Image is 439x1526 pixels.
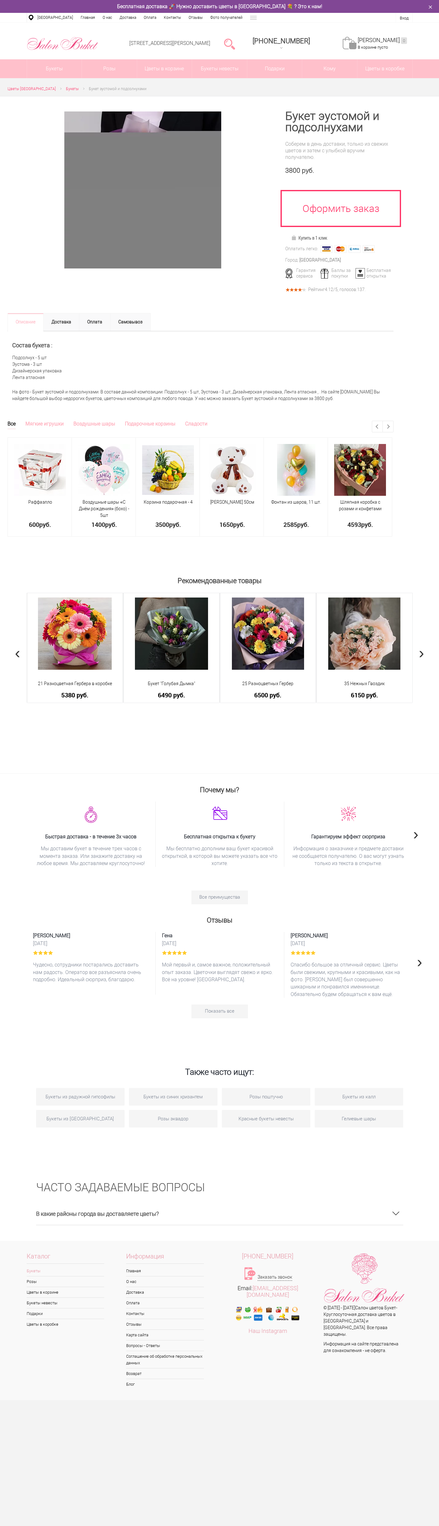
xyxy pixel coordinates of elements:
[271,500,321,505] span: Фонтан из шаров, 11 шт.
[140,13,160,22] a: Оплата
[126,1276,204,1287] a: О нас
[8,331,393,386] div: Подсолнух - 5 шт Эустома - 3 шт Дизайнерская упаковка Лента атласная
[33,932,149,939] span: [PERSON_NAME]
[27,1308,104,1319] a: Подарки
[192,59,247,78] a: Букеты невесты
[413,825,419,843] span: Next
[36,1050,403,1083] h2: Также часто ищут:
[291,235,298,240] img: Купить в 1 клик
[209,444,256,496] img: Медведь Тони 50см
[126,1253,204,1264] span: Информация
[353,268,389,279] div: Бесплатная открытка
[33,845,149,867] span: Мы доставим букет в течение трех часов с момента заказа. Или закажите доставку на любое время. Мы...
[349,245,361,253] img: Webmoney
[299,257,341,263] div: [GEOGRAPHIC_DATA]
[64,111,221,268] img: Букет эустомой и подсолнухами
[27,574,413,585] h2: Рекомендованные товары
[335,245,346,253] img: MasterCard
[222,1110,310,1128] a: Красные букеты невесты
[135,598,208,670] img: Букет "Голубая Дымка"
[291,932,406,939] span: [PERSON_NAME]
[285,167,393,175] div: 3800 руб.
[206,13,246,22] a: Фото получателей
[36,1202,403,1225] h3: В какие районы города вы доставляете цветы?
[29,520,39,529] span: 600
[233,520,245,529] span: руб.
[27,59,82,78] a: Букеты
[36,1110,125,1128] a: Букеты из [GEOGRAPHIC_DATA]
[320,245,332,253] img: Visa
[78,444,130,496] img: Воздушные шары «С Днём рождения» (бохо) - 5шт
[126,1266,204,1276] a: Главная
[33,961,149,983] p: Чудесно, сотрудники постарались доставить нам радость. Оператор все разъяснила очень подробно. Ид...
[66,86,79,92] a: Букеты
[8,421,16,429] a: Все
[285,257,298,263] div: Город:
[15,111,270,268] a: Увеличить
[162,961,278,983] p: Мой первый и, самое важное, положительный опыт заказа. Цветочки выглядят свежо и ярко. Всё на уро...
[283,520,297,529] span: 2585
[31,680,119,687] span: 21 Разноцветная Гербера в коробке
[126,1319,204,1329] a: Отзывы
[85,806,97,823] img: 5ktc9rhq6sqbnq0u98vgs5k3z97r4cib.png.webp
[358,37,407,44] a: [PERSON_NAME]
[212,806,227,820] img: lqujz6tg70lr11blgb98vet7mq1ldwxz.png.webp
[160,13,185,22] a: Контакты
[144,500,193,505] a: Корзина подарочная - 4
[285,141,393,160] div: Соберем в день доставки, только из свежих цветов и затем с улыбкой вручим получателю.
[302,59,357,78] span: Кому
[126,1298,204,1308] a: Оплата
[224,680,312,687] span: 25 Разноцветных Гербер
[128,680,215,687] a: Букет "Голубая Дымка"
[191,890,248,904] a: Все преимущества
[34,13,77,22] a: [GEOGRAPHIC_DATA]
[281,190,401,227] a: Оформить заказ
[288,234,330,242] a: Купить в 1 клик
[110,313,151,331] a: Самовывоз
[126,1379,204,1389] a: Блог
[247,1285,298,1298] a: [EMAIL_ADDRESS][DOMAIN_NAME]
[308,288,366,291] div: Рейтинг /5, голосов: .
[258,1274,292,1281] a: Заказать звонок
[357,59,412,78] a: Цветы в коробке
[291,961,406,998] p: Спасибо большое за отличный сервис. Цветы были свежими, крупными и красивыми, как на фото. [PERSO...
[27,1319,104,1329] a: Цветы в коробке
[27,1298,104,1308] a: Букеты невесты
[297,520,309,529] span: руб.
[162,845,278,867] span: Мы бесплатно дополним ваш букет красивой открыткой, в которой вы можете указать все что хотите.
[27,1253,104,1264] span: Каталог
[162,932,278,939] span: Гена
[25,421,64,429] a: Мягкие игрушки
[232,598,304,670] img: 25 Разноцветных Гербер
[27,1287,104,1297] a: Цветы в корзине
[324,1341,399,1353] span: Информация на сайте представлена для ознакомления - не оферта.
[129,1110,217,1128] a: Розы эквадор
[224,692,312,698] a: 6500 руб.
[210,500,254,505] a: [PERSON_NAME] 50см
[253,37,310,45] div: [PHONE_NUMBER]
[116,13,140,22] a: Доставка
[363,245,375,253] img: Яндекс Деньги
[400,16,409,20] a: Вход
[89,87,147,91] span: Букет эустомой и подсолнухами
[33,833,149,840] span: Быстрая доставка - в течение 3х часов
[291,845,406,867] span: Информация о заказчике и предмете доставки не сообщается получателю. О вас могут узнать только из...
[358,45,388,50] span: В корзине пусто
[419,644,424,662] span: Next
[219,520,233,529] span: 1650
[79,313,110,331] a: Оплата
[291,940,406,947] time: [DATE]
[126,1340,204,1351] a: Вопросы - Ответы
[328,598,400,670] img: 35 Нежных Гвоздик
[142,445,194,495] img: Корзина подарочная - 4
[8,313,44,331] a: Описание
[66,87,79,91] span: Букеты
[126,1308,204,1319] a: Контакты
[15,644,20,662] span: Previous
[277,444,315,496] img: Фонтан из шаров, 11 шт.
[247,59,302,78] a: Подарки
[79,500,130,518] a: Воздушные шары «С Днём рождения» (бохо) - 5шт
[339,500,382,511] span: Шляпная коробка с розами и конфетами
